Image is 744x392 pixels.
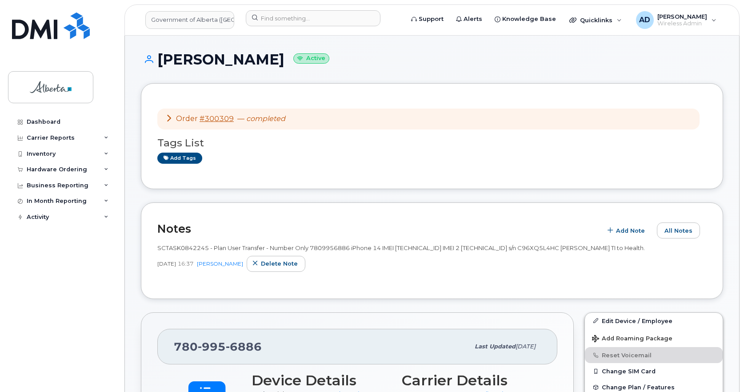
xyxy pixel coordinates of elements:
em: completed [246,114,285,123]
span: 780 [174,340,262,353]
button: All Notes [657,222,700,238]
span: 16:37 [178,260,193,267]
span: Last updated [475,343,516,350]
button: Add Note [602,222,652,238]
a: #300309 [200,114,234,123]
span: — [237,114,285,123]
h3: Tags List [157,137,707,149]
button: Change SIM Card [585,363,723,379]
span: All Notes [664,226,692,235]
h3: Carrier Details [402,372,541,388]
button: Add Roaming Package [585,329,723,347]
h2: Notes [157,222,597,235]
a: Edit Device / Employee [585,313,723,329]
span: Order [176,114,198,123]
span: [DATE] [516,343,536,350]
span: SCTASK0842245 - Plan User Transfer - Number Only 7809956886 iPhone 14 IMEI [TECHNICAL_ID] IMEI 2 ... [157,244,645,251]
h3: Device Details [252,372,391,388]
small: Active [293,53,329,64]
button: Delete note [247,256,305,272]
a: Add tags [157,153,202,164]
span: Add Note [616,226,645,235]
span: 6886 [226,340,262,353]
h1: [PERSON_NAME] [141,52,723,67]
span: Change Plan / Features [602,384,675,391]
span: 995 [198,340,226,353]
span: Delete note [261,259,298,268]
button: Reset Voicemail [585,347,723,363]
span: [DATE] [157,260,176,267]
span: Add Roaming Package [592,335,672,344]
a: [PERSON_NAME] [197,260,243,267]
